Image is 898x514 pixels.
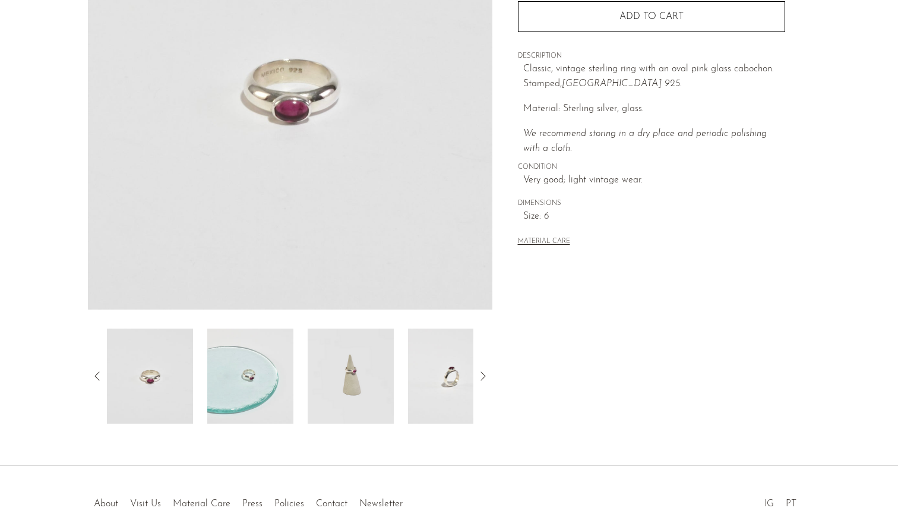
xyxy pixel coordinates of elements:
[523,129,767,154] i: We recommend storing in a dry place and periodic polishing with a cloth.
[523,102,785,117] p: Material: Sterling silver, glass.
[130,499,161,509] a: Visit Us
[562,79,682,89] em: [GEOGRAPHIC_DATA] 925.
[518,51,785,62] span: DESCRIPTION
[242,499,263,509] a: Press
[274,499,304,509] a: Policies
[786,499,796,509] a: PT
[523,209,785,225] span: Size: 6
[518,198,785,209] span: DIMENSIONS
[518,238,570,247] button: MATERIAL CARE
[88,490,409,512] ul: Quick links
[523,62,785,92] p: Classic, vintage sterling ring with an oval pink glass cabochon. Stamped,
[308,329,394,424] img: Pink Glass Ring
[107,329,193,424] img: Pink Glass Ring
[518,1,785,32] button: Add to cart
[523,173,785,188] span: Very good; light vintage wear.
[619,12,684,21] span: Add to cart
[518,162,785,173] span: CONDITION
[316,499,347,509] a: Contact
[408,329,494,424] img: Pink Glass Ring
[173,499,230,509] a: Material Care
[764,499,774,509] a: IG
[207,329,293,424] img: Pink Glass Ring
[758,490,802,512] ul: Social Medias
[94,499,118,509] a: About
